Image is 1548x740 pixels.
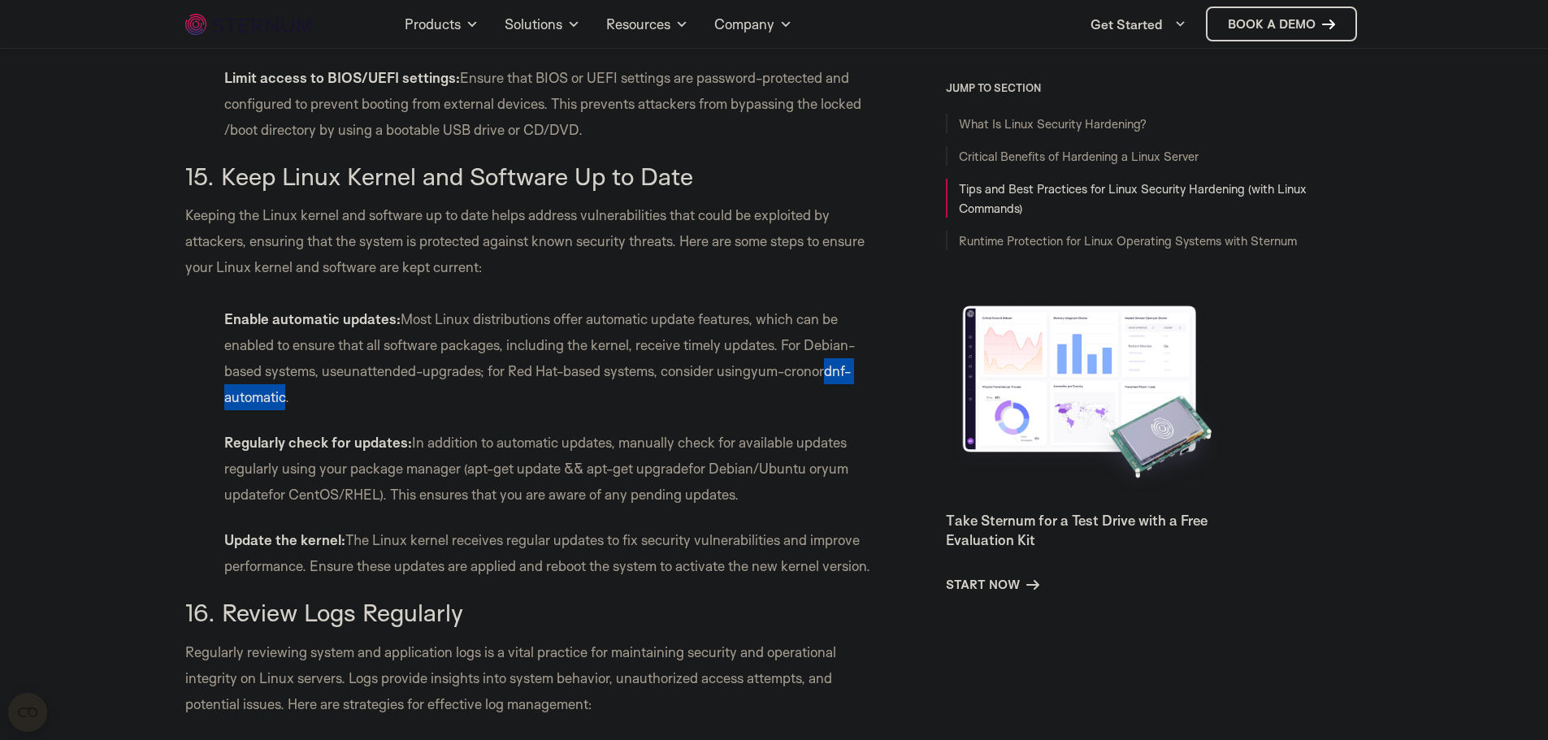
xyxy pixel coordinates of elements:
a: Company [714,2,792,47]
a: Resources [606,2,688,47]
span: unattended-upgrades [344,362,480,379]
span: or [812,362,824,379]
b: Regularly check for updates: [224,434,412,451]
a: What Is Linux Security Hardening? [959,116,1147,132]
span: for CentOS/RHEL). This ensures that you are aware of any pending updates. [268,486,739,503]
span: . [285,388,289,405]
a: Tips and Best Practices for Linux Security Hardening (with Linux Commands) [959,181,1307,216]
span: In addition to automatic updates, manually check for available updates regularly using your packa... [224,434,847,477]
b: Enable automatic updates: [224,310,401,327]
b: Limit access to BIOS/UEFI settings: [224,69,460,86]
a: Critical Benefits of Hardening a Linux Server [959,149,1199,164]
a: Start Now [946,575,1039,595]
span: The Linux kernel receives regular updates to fix security vulnerabilities and improve performance... [224,531,870,574]
a: Get Started [1091,8,1186,41]
span: 15. Keep Linux Kernel and Software Up to Date [185,161,693,191]
a: Solutions [505,2,580,47]
a: Runtime Protection for Linux Operating Systems with Sternum [959,233,1297,249]
span: apt-get update && apt-get [467,460,633,477]
a: Products [405,2,479,47]
span: for Debian/Ubuntu or [688,460,822,477]
button: Open CMP widget [8,693,47,732]
span: Most Linux distributions offer automatic update features, which can be enabled to ensure that all... [224,310,855,379]
img: Take Sternum for a Test Drive with a Free Evaluation Kit [946,296,1230,498]
span: Regularly reviewing system and application logs is a vital practice for maintaining security and ... [185,643,836,712]
span: 16. Review Logs Regularly [185,597,463,627]
h3: JUMP TO SECTION [946,81,1364,94]
span: Ensure that BIOS or UEFI settings are password-protected and configured to prevent booting from e... [224,69,861,138]
b: Update the kernel: [224,531,345,548]
span: upgrade [636,460,688,477]
span: Keeping the Linux kernel and software up to date helps address vulnerabilities that could be expl... [185,206,865,275]
img: sternum iot [1322,18,1335,31]
img: sternum iot [185,14,311,35]
span: ; for Red Hat-based systems, consider using [480,362,751,379]
a: Take Sternum for a Test Drive with a Free Evaluation Kit [946,512,1208,548]
span: yum-cron [751,362,812,379]
a: Book a demo [1206,6,1357,41]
